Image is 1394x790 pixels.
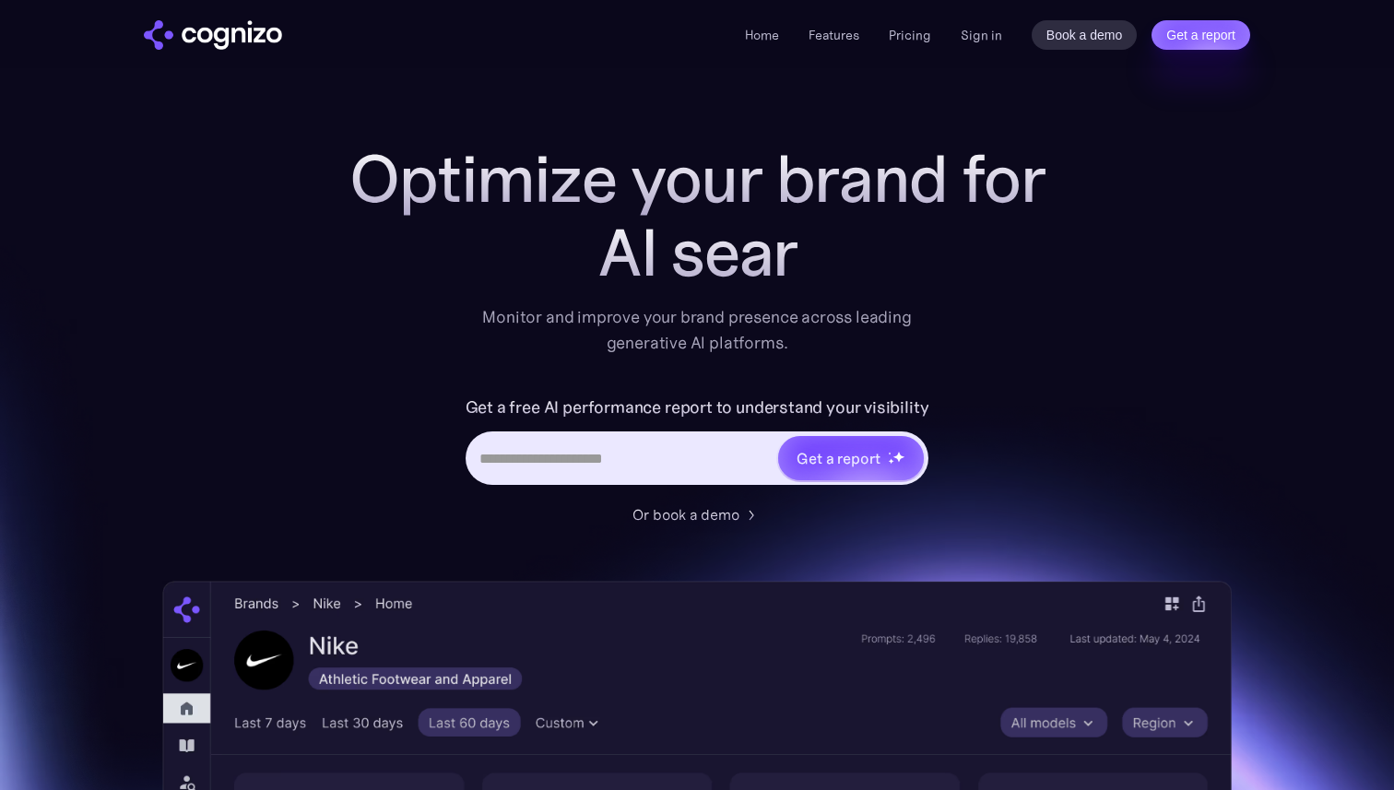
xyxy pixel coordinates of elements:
div: Or book a demo [632,503,739,525]
a: Pricing [889,27,931,43]
img: cognizo logo [144,20,282,50]
a: Sign in [961,24,1002,46]
img: star [888,452,891,454]
div: AI sear [328,216,1066,289]
a: Get a report [1152,20,1250,50]
a: Get a reportstarstarstar [776,434,926,482]
form: Hero URL Input Form [466,393,929,494]
a: Or book a demo [632,503,762,525]
a: home [144,20,282,50]
a: Book a demo [1032,20,1138,50]
a: Home [745,27,779,43]
a: Features [809,27,859,43]
div: Monitor and improve your brand presence across leading generative AI platforms. [470,304,924,356]
img: star [888,458,894,465]
img: star [892,451,904,463]
div: Get a report [797,447,880,469]
h1: Optimize your brand for [328,142,1066,216]
label: Get a free AI performance report to understand your visibility [466,393,929,422]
